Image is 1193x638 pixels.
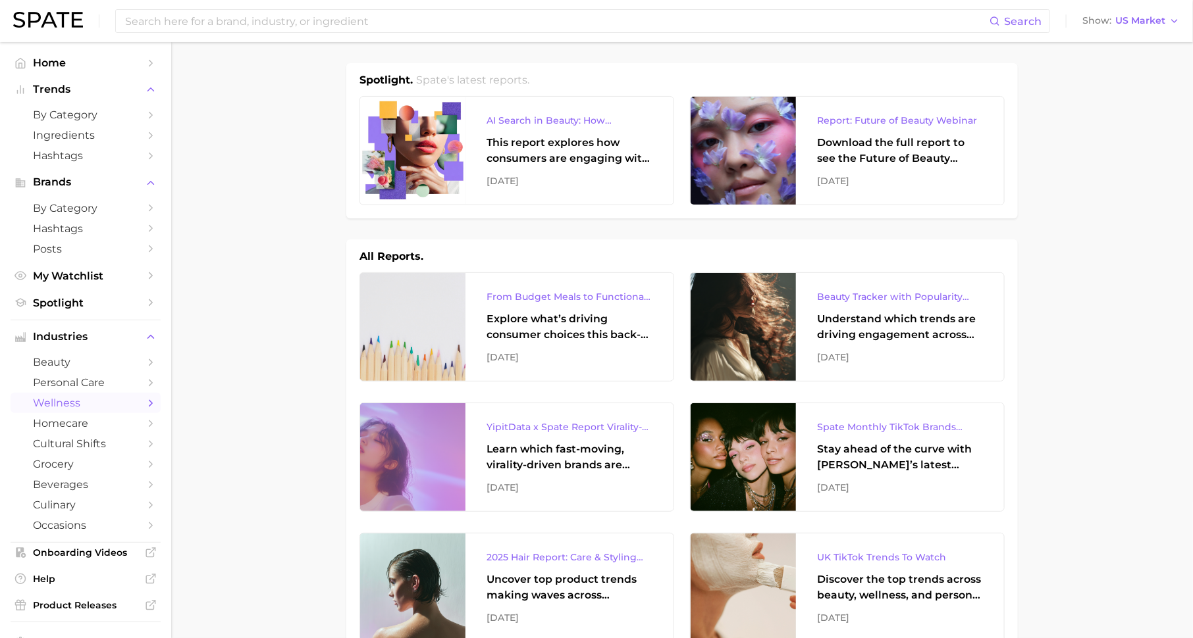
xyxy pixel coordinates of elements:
[33,499,138,511] span: culinary
[11,327,161,347] button: Industries
[11,569,161,589] a: Help
[359,249,423,264] h1: All Reports.
[417,72,530,88] h2: Spate's latest reports.
[33,149,138,162] span: Hashtags
[817,419,983,435] div: Spate Monthly TikTok Brands Tracker
[817,441,983,473] div: Stay ahead of the curve with [PERSON_NAME]’s latest monthly tracker, spotlighting the fastest-gro...
[11,454,161,474] a: grocery
[817,479,983,495] div: [DATE]
[359,96,674,205] a: AI Search in Beauty: How Consumers Are Using ChatGPT vs. Google SearchThis report explores how co...
[11,372,161,393] a: personal care
[11,543,161,562] a: Onboarding Videos
[487,349,652,365] div: [DATE]
[33,243,138,255] span: Posts
[11,433,161,454] a: cultural shifts
[487,419,652,435] div: YipitData x Spate Report Virality-Driven Brands Are Taking a Slice of the Beauty Pie
[11,53,161,73] a: Home
[817,572,983,603] div: Discover the top trends across beauty, wellness, and personal care on TikTok [GEOGRAPHIC_DATA].
[817,112,983,128] div: Report: Future of Beauty Webinar
[33,57,138,69] span: Home
[817,173,983,189] div: [DATE]
[33,547,138,558] span: Onboarding Videos
[33,129,138,141] span: Ingredients
[487,112,652,128] div: AI Search in Beauty: How Consumers Are Using ChatGPT vs. Google Search
[33,222,138,235] span: Hashtags
[817,289,983,305] div: Beauty Tracker with Popularity Index
[487,289,652,305] div: From Budget Meals to Functional Snacks: Food & Beverage Trends Shaping Consumer Behavior This Sch...
[11,266,161,286] a: My Watchlist
[33,270,138,282] span: My Watchlist
[11,413,161,433] a: homecare
[817,135,983,166] div: Download the full report to see the Future of Beauty trends we unpacked during the webinar.
[33,519,138,531] span: occasions
[359,403,674,512] a: YipitData x Spate Report Virality-Driven Brands Are Taking a Slice of the Beauty PieLearn which f...
[13,12,83,28] img: SPATE
[11,495,161,515] a: culinary
[11,105,161,125] a: by Category
[1004,15,1042,28] span: Search
[33,599,138,611] span: Product Releases
[359,272,674,381] a: From Budget Meals to Functional Snacks: Food & Beverage Trends Shaping Consumer Behavior This Sch...
[11,393,161,413] a: wellness
[33,478,138,491] span: beverages
[11,198,161,218] a: by Category
[33,84,138,95] span: Trends
[690,403,1005,512] a: Spate Monthly TikTok Brands TrackerStay ahead of the curve with [PERSON_NAME]’s latest monthly tr...
[33,376,138,389] span: personal care
[1082,17,1111,24] span: Show
[487,311,652,343] div: Explore what’s driving consumer choices this back-to-school season From budget-friendly meals to ...
[487,572,652,603] div: Uncover top product trends making waves across platforms — along with key insights into benefits,...
[11,145,161,166] a: Hashtags
[359,72,413,88] h1: Spotlight.
[817,610,983,626] div: [DATE]
[33,573,138,585] span: Help
[487,173,652,189] div: [DATE]
[33,331,138,343] span: Industries
[11,515,161,535] a: occasions
[487,610,652,626] div: [DATE]
[33,202,138,214] span: by Category
[124,10,990,32] input: Search here for a brand, industry, or ingredient
[11,474,161,495] a: beverages
[33,356,138,368] span: beauty
[11,218,161,239] a: Hashtags
[690,96,1005,205] a: Report: Future of Beauty WebinarDownload the full report to see the Future of Beauty trends we un...
[487,441,652,473] div: Learn which fast-moving, virality-driven brands are leading the pack, the risks of viral growth, ...
[33,176,138,188] span: Brands
[487,135,652,166] div: This report explores how consumers are engaging with AI-powered search tools — and what it means ...
[817,311,983,343] div: Understand which trends are driving engagement across platforms in the skin, hair, makeup, and fr...
[33,397,138,409] span: wellness
[33,437,138,450] span: cultural shifts
[11,352,161,372] a: beauty
[33,109,138,121] span: by Category
[33,297,138,309] span: Spotlight
[487,549,652,565] div: 2025 Hair Report: Care & Styling Products
[33,417,138,429] span: homecare
[11,172,161,192] button: Brands
[817,549,983,565] div: UK TikTok Trends To Watch
[1115,17,1165,24] span: US Market
[11,80,161,99] button: Trends
[1079,12,1183,30] button: ShowUS Market
[817,349,983,365] div: [DATE]
[690,272,1005,381] a: Beauty Tracker with Popularity IndexUnderstand which trends are driving engagement across platfor...
[33,458,138,470] span: grocery
[11,293,161,313] a: Spotlight
[11,595,161,615] a: Product Releases
[11,239,161,259] a: Posts
[487,479,652,495] div: [DATE]
[11,125,161,145] a: Ingredients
